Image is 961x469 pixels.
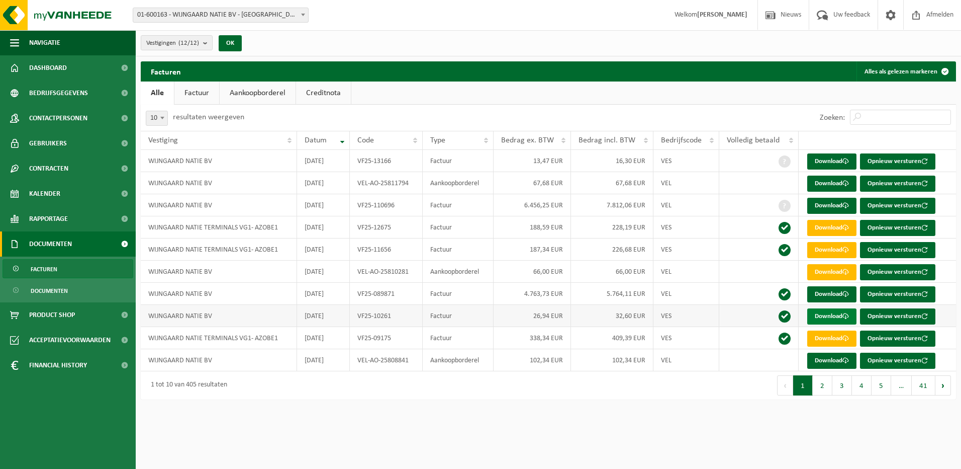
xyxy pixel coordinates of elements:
span: Bedrijfsgegevens [29,81,88,106]
span: Bedrijfscode [661,136,702,144]
span: Gebruikers [29,131,67,156]
td: VEL [653,194,720,216]
td: 102,34 EUR [571,349,653,371]
td: 67,68 EUR [494,172,571,194]
td: VF25-110696 [350,194,423,216]
td: 6.456,25 EUR [494,194,571,216]
td: Aankoopborderel [423,349,494,371]
td: WIJNGAARD NATIE BV [141,283,297,305]
a: Download [807,153,856,170]
td: WIJNGAARD NATIE BV [141,172,297,194]
button: Opnieuw versturen [860,176,935,192]
label: resultaten weergeven [173,113,244,121]
count: (12/12) [178,40,199,46]
span: 10 [146,111,168,126]
td: 338,34 EUR [494,327,571,349]
span: 01-600163 - WIJNGAARD NATIE BV - ANTWERPEN [133,8,308,22]
button: 1 [793,375,813,396]
td: [DATE] [297,305,349,327]
td: Factuur [423,283,494,305]
td: VF25-13166 [350,150,423,172]
span: … [891,375,912,396]
td: [DATE] [297,150,349,172]
button: Opnieuw versturen [860,286,935,302]
td: 16,30 EUR [571,150,653,172]
td: 26,94 EUR [494,305,571,327]
a: Download [807,331,856,347]
button: Opnieuw versturen [860,331,935,347]
td: 4.763,73 EUR [494,283,571,305]
td: [DATE] [297,194,349,216]
td: VES [653,305,720,327]
td: 187,34 EUR [494,239,571,261]
td: 13,47 EUR [494,150,571,172]
td: Factuur [423,239,494,261]
span: Volledig betaald [727,136,780,144]
button: 3 [832,375,852,396]
span: Vestigingen [146,36,199,51]
td: 66,00 EUR [494,261,571,283]
a: Download [807,308,856,325]
td: Aankoopborderel [423,172,494,194]
span: Navigatie [29,30,60,55]
button: 5 [872,375,891,396]
span: Bedrag ex. BTW [501,136,554,144]
span: Contactpersonen [29,106,87,131]
a: Documenten [3,281,133,300]
td: VEL [653,261,720,283]
span: Product Shop [29,302,75,328]
td: WIJNGAARD NATIE TERMINALS VG1- AZOBE1 [141,327,297,349]
td: 102,34 EUR [494,349,571,371]
button: Alles als gelezen markeren [856,61,955,82]
td: 67,68 EUR [571,172,653,194]
td: VES [653,150,720,172]
td: VEL [653,172,720,194]
td: VES [653,239,720,261]
td: Factuur [423,216,494,239]
td: WIJNGAARD NATIE BV [141,261,297,283]
td: VES [653,216,720,239]
a: Creditnota [296,82,351,105]
td: [DATE] [297,327,349,349]
td: VES [653,327,720,349]
td: 226,68 EUR [571,239,653,261]
td: Factuur [423,327,494,349]
span: Kalender [29,181,60,206]
td: 32,60 EUR [571,305,653,327]
button: Opnieuw versturen [860,198,935,214]
span: Financial History [29,353,87,378]
span: Vestiging [148,136,178,144]
td: Factuur [423,150,494,172]
td: 228,19 EUR [571,216,653,239]
button: Previous [777,375,793,396]
button: 4 [852,375,872,396]
a: Download [807,176,856,192]
td: VF25-09175 [350,327,423,349]
button: Opnieuw versturen [860,308,935,325]
strong: [PERSON_NAME] [697,11,747,19]
h2: Facturen [141,61,191,81]
td: Aankoopborderel [423,261,494,283]
button: Opnieuw versturen [860,353,935,369]
td: WIJNGAARD NATIE BV [141,349,297,371]
span: 10 [146,111,167,125]
span: Facturen [31,260,57,279]
td: Factuur [423,305,494,327]
a: Facturen [3,259,133,278]
td: VEL [653,349,720,371]
td: VEL-AO-25808841 [350,349,423,371]
label: Zoeken: [820,114,845,122]
td: VF25-11656 [350,239,423,261]
span: Bedrag incl. BTW [579,136,635,144]
td: 7.812,06 EUR [571,194,653,216]
td: WIJNGAARD NATIE TERMINALS VG1- AZOBE1 [141,239,297,261]
td: [DATE] [297,216,349,239]
td: 409,39 EUR [571,327,653,349]
a: Download [807,264,856,280]
td: [DATE] [297,283,349,305]
td: 5.764,11 EUR [571,283,653,305]
a: Download [807,198,856,214]
td: WIJNGAARD NATIE BV [141,194,297,216]
td: [DATE] [297,349,349,371]
span: Type [430,136,445,144]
